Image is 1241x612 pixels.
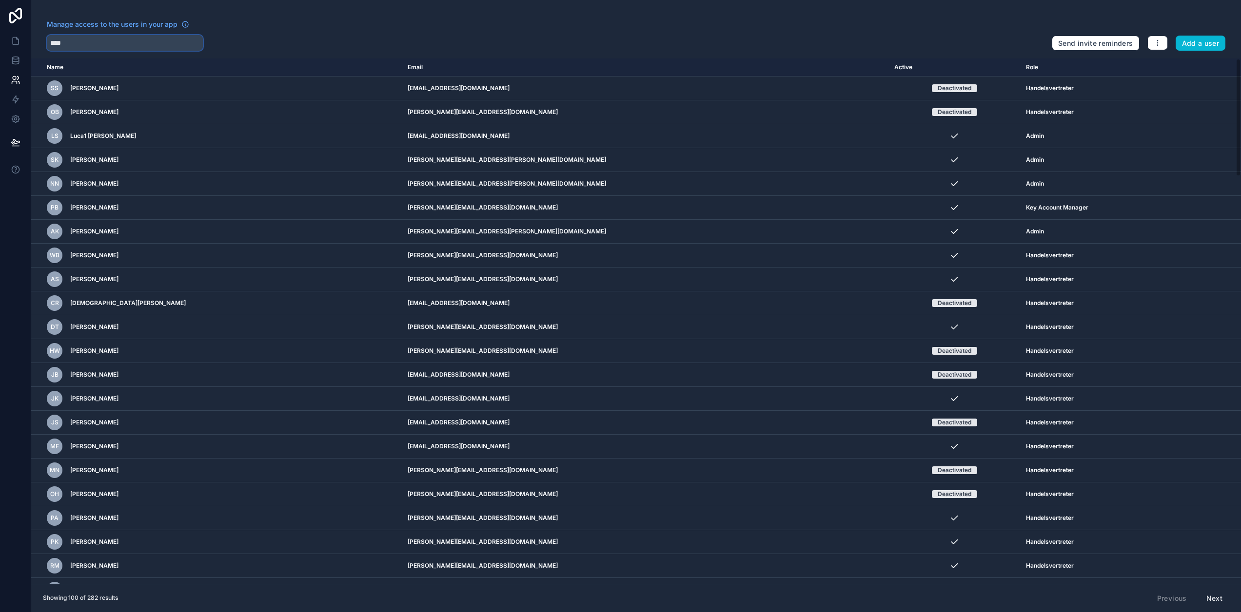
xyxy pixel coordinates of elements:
[51,371,59,379] span: JB
[938,108,971,116] div: Deactivated
[938,371,971,379] div: Deactivated
[402,578,888,602] td: [EMAIL_ADDRESS][DOMAIN_NAME]
[70,419,118,426] span: [PERSON_NAME]
[1026,180,1044,188] span: Admin
[51,299,59,307] span: CR
[70,323,118,331] span: [PERSON_NAME]
[70,347,118,355] span: [PERSON_NAME]
[1026,156,1044,164] span: Admin
[1026,466,1074,474] span: Handelsvertreter
[402,124,888,148] td: [EMAIL_ADDRESS][DOMAIN_NAME]
[1026,347,1074,355] span: Handelsvertreter
[51,275,59,283] span: AS
[938,84,971,92] div: Deactivated
[51,228,59,235] span: AK
[31,58,402,76] th: Name
[1026,299,1074,307] span: Handelsvertreter
[402,172,888,196] td: [PERSON_NAME][EMAIL_ADDRESS][PERSON_NAME][DOMAIN_NAME]
[1026,84,1074,92] span: Handelsvertreter
[402,363,888,387] td: [EMAIL_ADDRESS][DOMAIN_NAME]
[50,251,59,259] span: WB
[1026,562,1074,570] span: Handelsvertreter
[1026,490,1074,498] span: Handelsvertreter
[51,538,59,546] span: PK
[938,419,971,426] div: Deactivated
[51,395,59,402] span: JK
[938,490,971,498] div: Deactivated
[70,84,118,92] span: [PERSON_NAME]
[402,244,888,268] td: [PERSON_NAME][EMAIL_ADDRESS][DOMAIN_NAME]
[1176,36,1226,51] button: Add a user
[70,490,118,498] span: [PERSON_NAME]
[70,132,136,140] span: Luca1 [PERSON_NAME]
[402,100,888,124] td: [PERSON_NAME][EMAIL_ADDRESS][DOMAIN_NAME]
[70,466,118,474] span: [PERSON_NAME]
[1020,58,1191,76] th: Role
[1026,395,1074,402] span: Handelsvertreter
[47,19,189,29] a: Manage access to the users in your app
[70,275,118,283] span: [PERSON_NAME]
[402,459,888,482] td: [PERSON_NAME][EMAIL_ADDRESS][DOMAIN_NAME]
[1026,275,1074,283] span: Handelsvertreter
[1026,419,1074,426] span: Handelsvertreter
[70,156,118,164] span: [PERSON_NAME]
[70,562,118,570] span: [PERSON_NAME]
[1026,442,1074,450] span: Handelsvertreter
[1026,538,1074,546] span: Handelsvertreter
[402,315,888,339] td: [PERSON_NAME][EMAIL_ADDRESS][DOMAIN_NAME]
[402,291,888,315] td: [EMAIL_ADDRESS][DOMAIN_NAME]
[1026,251,1074,259] span: Handelsvertreter
[402,339,888,363] td: [PERSON_NAME][EMAIL_ADDRESS][DOMAIN_NAME]
[51,323,59,331] span: DT
[47,19,177,29] span: Manage access to the users in your app
[70,251,118,259] span: [PERSON_NAME]
[70,180,118,188] span: [PERSON_NAME]
[51,419,59,426] span: JS
[50,442,59,450] span: MF
[31,58,1241,584] div: scrollable content
[50,347,60,355] span: HW
[70,538,118,546] span: [PERSON_NAME]
[938,347,971,355] div: Deactivated
[1026,228,1044,235] span: Admin
[51,84,59,92] span: SS
[1026,204,1088,211] span: Key Account Manager
[1026,323,1074,331] span: Handelsvertreter
[51,204,59,211] span: PB
[402,76,888,100] td: [EMAIL_ADDRESS][DOMAIN_NAME]
[402,554,888,578] td: [PERSON_NAME][EMAIL_ADDRESS][DOMAIN_NAME]
[1052,36,1139,51] button: Send invite reminders
[402,148,888,172] td: [PERSON_NAME][EMAIL_ADDRESS][PERSON_NAME][DOMAIN_NAME]
[1026,371,1074,379] span: Handelsvertreter
[70,228,118,235] span: [PERSON_NAME]
[938,299,971,307] div: Deactivated
[402,220,888,244] td: [PERSON_NAME][EMAIL_ADDRESS][PERSON_NAME][DOMAIN_NAME]
[70,371,118,379] span: [PERSON_NAME]
[51,514,59,522] span: PA
[938,466,971,474] div: Deactivated
[402,411,888,435] td: [EMAIL_ADDRESS][DOMAIN_NAME]
[70,204,118,211] span: [PERSON_NAME]
[51,156,59,164] span: SK
[50,490,59,498] span: OH
[43,594,118,602] span: Showing 100 of 282 results
[402,58,888,76] th: Email
[50,466,59,474] span: MN
[1026,108,1074,116] span: Handelsvertreter
[402,530,888,554] td: [PERSON_NAME][EMAIL_ADDRESS][DOMAIN_NAME]
[70,299,186,307] span: [DEMOGRAPHIC_DATA][PERSON_NAME]
[70,395,118,402] span: [PERSON_NAME]
[50,180,59,188] span: NN
[51,108,59,116] span: OB
[402,482,888,506] td: [PERSON_NAME][EMAIL_ADDRESS][DOMAIN_NAME]
[1026,132,1044,140] span: Admin
[402,435,888,459] td: [EMAIL_ADDRESS][DOMAIN_NAME]
[70,442,118,450] span: [PERSON_NAME]
[1026,514,1074,522] span: Handelsvertreter
[70,514,118,522] span: [PERSON_NAME]
[402,268,888,291] td: [PERSON_NAME][EMAIL_ADDRESS][DOMAIN_NAME]
[402,196,888,220] td: [PERSON_NAME][EMAIL_ADDRESS][DOMAIN_NAME]
[1200,590,1229,607] button: Next
[51,132,59,140] span: LS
